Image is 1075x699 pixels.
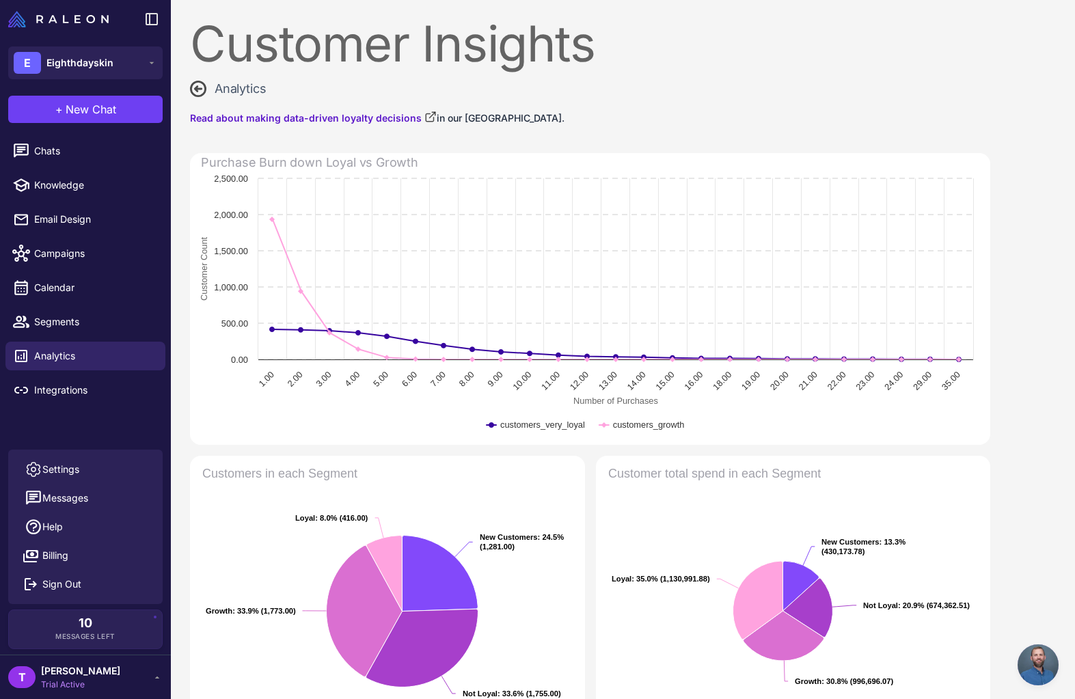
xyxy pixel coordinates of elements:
text: 1.00 [257,369,276,388]
span: [PERSON_NAME] [41,663,120,679]
text: 2,500.00 [214,174,248,184]
span: Billing [42,548,68,563]
span: Sign Out [42,577,81,592]
span: Knowledge [34,178,154,193]
span: Email Design [34,212,154,227]
text: 0.00 [231,355,248,365]
tspan: Loyal [295,514,315,522]
text: 18.00 [711,369,733,392]
text: 29.00 [911,369,934,392]
span: Chats [34,143,154,159]
span: + [55,101,63,118]
span: Segments [34,314,154,329]
tspan: Growth [795,677,821,685]
text: 10.00 [511,369,533,392]
span: Analytics [215,79,266,98]
img: Raleon Logo [8,11,109,27]
text: 2.00 [285,369,304,388]
a: Chats [5,137,165,165]
text: 11.00 [539,369,562,392]
text: 14.00 [625,369,648,392]
text: 23.00 [854,369,876,392]
span: Analytics [34,348,154,364]
tspan: Not Loyal [863,601,898,609]
text: 2,000.00 [214,210,248,220]
a: Email Design [5,205,165,234]
div: T [8,666,36,688]
span: New Chat [66,101,116,118]
text: : 13.3% (430,173.78) [821,538,906,556]
span: Campaigns [34,246,154,261]
text: : 33.6% (1,755.00) [463,689,561,698]
text: 1,500.00 [214,246,248,256]
tspan: Loyal [612,575,631,583]
button: +New Chat [8,96,163,123]
text: 21.00 [797,369,819,392]
a: Read about making data-driven loyalty decisions [190,111,437,126]
tspan: Not Loyal [463,689,498,698]
span: Trial Active [41,679,120,691]
span: Help [42,519,63,534]
button: Sign Out [14,570,157,599]
button: EEighthdayskin [8,46,163,79]
text: 15.00 [653,369,676,392]
a: Segments [5,307,165,336]
a: Campaigns [5,239,165,268]
text: 500.00 [221,318,248,329]
text: 12.00 [568,369,590,392]
text: 19.00 [739,369,762,392]
a: Analytics [5,342,165,370]
text: Customers in each Segment [202,467,357,480]
a: Help [14,512,157,541]
text: : 33.9% (1,773.00) [206,607,296,615]
text: : 20.9% (674,362.51) [863,601,970,609]
text: customers_very_loyal [500,420,585,430]
text: 8.00 [457,369,476,388]
a: Calendar [5,273,165,302]
text: 16.00 [682,369,705,392]
text: 6.00 [400,369,419,388]
text: : 30.8% (996,696.07) [795,677,894,685]
text: 24.00 [882,369,905,392]
text: : 8.0% (416.00) [295,514,368,522]
text: : 24.5% (1,281.00) [480,533,564,551]
text: 35.00 [940,369,962,392]
text: 13.00 [597,369,619,392]
text: 1,000.00 [214,282,248,292]
div: E [14,52,41,74]
div: Open chat [1018,644,1059,685]
span: in our [GEOGRAPHIC_DATA]. [437,112,564,124]
span: Calendar [34,280,154,295]
text: 5.00 [371,369,390,388]
span: 10 [79,617,92,629]
tspan: New Customers [480,533,538,541]
span: Messages [42,491,88,506]
span: Integrations [34,383,154,398]
text: 4.00 [342,369,362,388]
tspan: Growth [206,607,232,615]
text: : 35.0% (1,130,991.88) [612,575,710,583]
span: Eighthdayskin [46,55,113,70]
text: 22.00 [825,369,847,392]
div: Customer Insights [190,19,990,68]
text: 3.00 [314,369,333,388]
text: Customer total spend in each Segment [608,467,821,480]
text: Number of Purchases [573,396,658,406]
a: Raleon Logo [8,11,114,27]
div: Purchase Burn down Loyal vs Growth [201,153,418,172]
a: Integrations [5,376,165,405]
text: 7.00 [428,369,448,388]
span: Messages Left [55,631,115,642]
tspan: New Customers [821,538,880,546]
text: 9.00 [485,369,504,388]
a: Knowledge [5,171,165,200]
text: 20.00 [768,369,791,392]
text: customers_growth [613,420,685,430]
text: Customer Count [199,236,209,301]
span: Settings [42,462,79,477]
button: Messages [14,484,157,512]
